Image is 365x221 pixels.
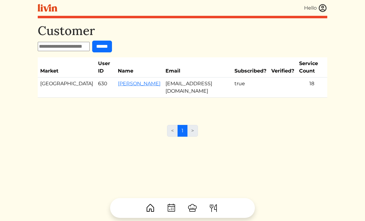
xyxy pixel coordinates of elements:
td: 630 [96,77,115,97]
th: Service Count [297,57,327,77]
img: user_account-e6e16d2ec92f44fc35f99ef0dc9cddf60790bfa021a6ecb1c896eb5d2907b31c.svg [318,3,327,13]
td: [GEOGRAPHIC_DATA] [38,77,96,97]
a: [PERSON_NAME] [118,81,161,86]
a: 1 [178,125,187,137]
img: ForkKnife-55491504ffdb50bab0c1e09e7649658475375261d09fd45db06cec23bce548bf.svg [208,203,218,213]
img: House-9bf13187bcbb5817f509fe5e7408150f90897510c4275e13d0d5fca38e0b5951.svg [145,203,155,213]
td: [EMAIL_ADDRESS][DOMAIN_NAME] [163,77,232,97]
th: Subscribed? [232,57,269,77]
th: Market [38,57,96,77]
th: Email [163,57,232,77]
img: CalendarDots-5bcf9d9080389f2a281d69619e1c85352834be518fbc73d9501aef674afc0d57.svg [166,203,176,213]
th: Verified? [269,57,297,77]
td: true [232,77,269,97]
img: ChefHat-a374fb509e4f37eb0702ca99f5f64f3b6956810f32a249b33092029f8484b388.svg [187,203,197,213]
th: Name [115,57,163,77]
div: Hello [304,4,317,12]
th: User ID [96,57,115,77]
img: livin-logo-a0d97d1a881af30f6274990eb6222085a2533c92bbd1e4f22c21b4f0d0e3210c.svg [38,4,57,12]
nav: Page [167,125,198,142]
td: 18 [297,77,327,97]
h1: Customer [38,23,327,38]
